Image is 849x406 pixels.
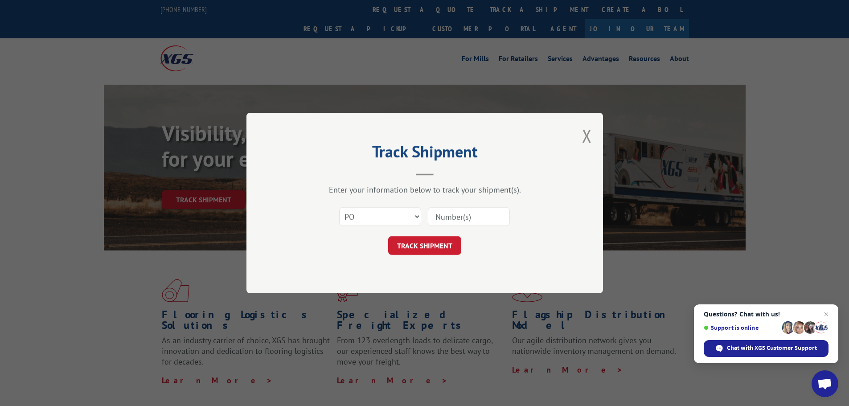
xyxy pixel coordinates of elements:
button: TRACK SHIPMENT [388,236,461,255]
span: Questions? Chat with us! [704,311,828,318]
div: Enter your information below to track your shipment(s). [291,185,558,195]
span: Support is online [704,324,779,331]
input: Number(s) [428,207,510,226]
span: Close chat [821,309,832,320]
button: Close modal [582,124,592,148]
span: Chat with XGS Customer Support [727,344,817,352]
div: Open chat [812,370,838,397]
div: Chat with XGS Customer Support [704,340,828,357]
h2: Track Shipment [291,145,558,162]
